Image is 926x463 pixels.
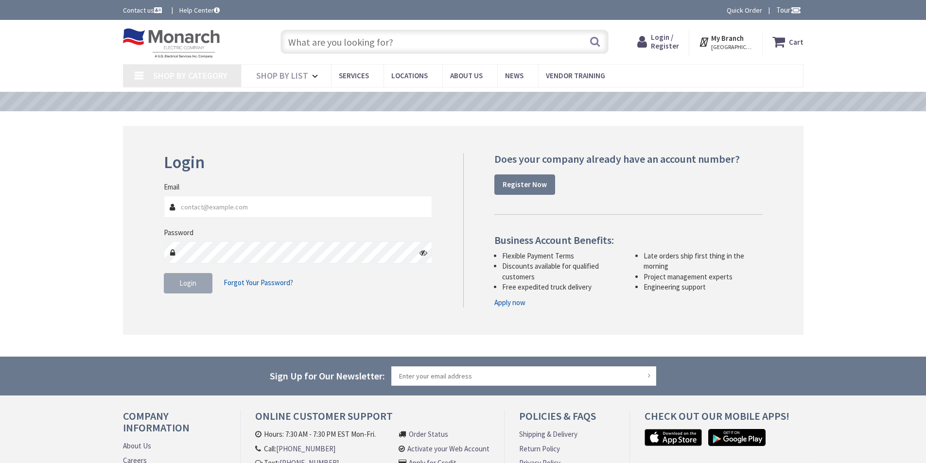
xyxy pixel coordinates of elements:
[255,410,489,429] h4: Online Customer Support
[419,249,427,257] i: Click here to show/hide password
[502,261,621,282] li: Discounts available for qualified customers
[519,410,614,429] h4: Policies & FAQs
[519,429,577,439] a: Shipping & Delivery
[391,71,428,80] span: Locations
[407,444,489,454] a: Activate your Web Account
[772,33,804,51] a: Cart
[505,71,524,80] span: News
[644,272,763,282] li: Project management experts
[123,441,151,451] a: About Us
[494,153,763,165] h4: Does your company already have an account number?
[546,71,605,80] span: Vendor Training
[699,33,752,51] div: My Branch [GEOGRAPHIC_DATA], [GEOGRAPHIC_DATA]
[224,274,293,292] a: Forgot Your Password?
[644,251,763,272] li: Late orders ship first thing in the morning
[179,5,220,15] a: Help Center
[153,70,227,81] span: Shop By Category
[164,227,193,238] label: Password
[409,429,448,439] a: Order Status
[280,30,609,54] input: What are you looking for?
[711,34,744,43] strong: My Branch
[378,97,548,107] a: VIEW OUR VIDEO TRAINING LIBRARY
[224,278,293,287] span: Forgot Your Password?
[494,297,525,308] a: Apply now
[276,444,335,454] a: [PHONE_NUMBER]
[164,153,433,172] h2: Login
[637,33,679,51] a: Login / Register
[502,282,621,292] li: Free expedited truck delivery
[494,234,763,246] h4: Business Account Benefits:
[503,180,547,189] strong: Register Now
[644,282,763,292] li: Engineering support
[519,444,560,454] a: Return Policy
[270,370,385,382] span: Sign Up for Our Newsletter:
[494,174,555,195] a: Register Now
[776,5,801,15] span: Tour
[711,43,752,51] span: [GEOGRAPHIC_DATA], [GEOGRAPHIC_DATA]
[255,429,390,439] li: Hours: 7:30 AM - 7:30 PM EST Mon-Fri.
[651,33,679,51] span: Login / Register
[391,366,657,386] input: Enter your email address
[502,251,621,261] li: Flexible Payment Terms
[450,71,483,80] span: About Us
[164,182,179,192] label: Email
[123,410,226,441] h4: Company Information
[255,444,390,454] li: Call:
[339,71,369,80] span: Services
[164,196,433,218] input: Email
[123,5,164,15] a: Contact us
[789,33,804,51] strong: Cart
[179,278,196,288] span: Login
[645,410,811,429] h4: Check out Our Mobile Apps!
[164,273,212,293] button: Login
[256,70,308,81] span: Shop By List
[727,5,762,15] a: Quick Order
[123,28,220,58] img: Monarch Electric Company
